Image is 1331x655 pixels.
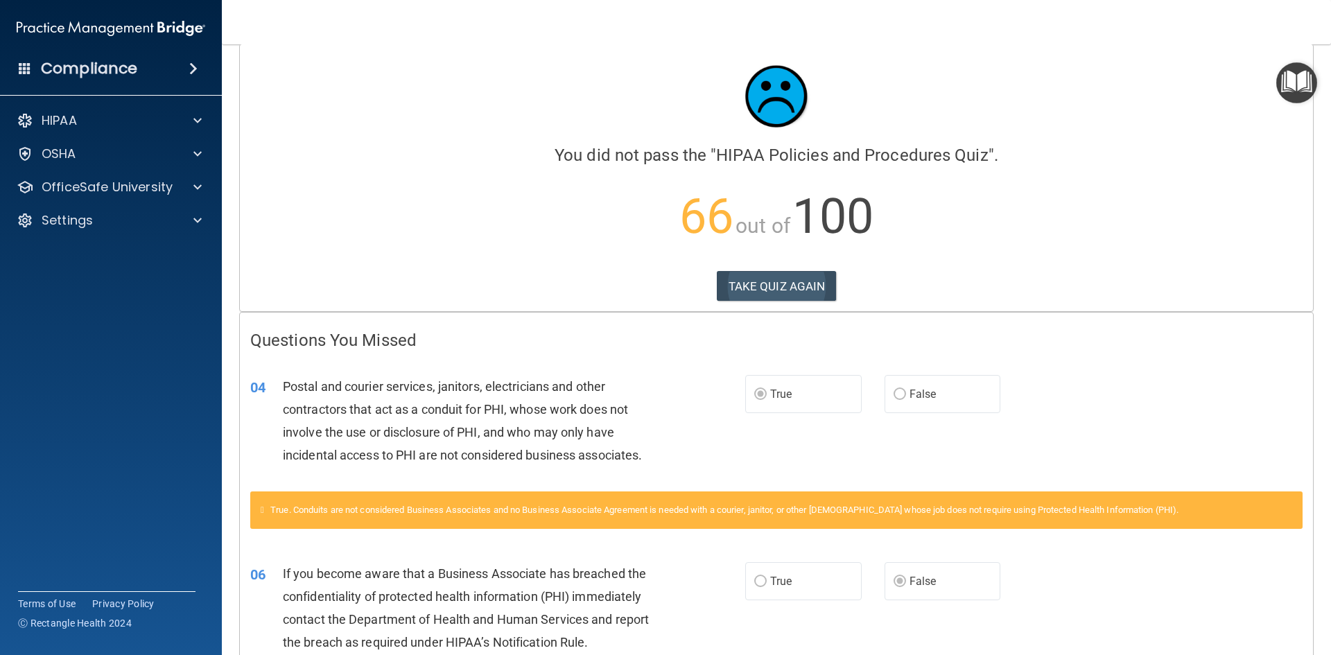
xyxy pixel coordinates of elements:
[250,566,266,583] span: 06
[42,212,93,229] p: Settings
[717,271,837,302] button: TAKE QUIZ AGAIN
[17,212,202,229] a: Settings
[1276,62,1317,103] button: Open Resource Center
[910,387,937,401] span: False
[92,597,155,611] a: Privacy Policy
[894,577,906,587] input: False
[41,59,137,78] h4: Compliance
[736,213,790,238] span: out of
[250,146,1303,164] h4: You did not pass the " ".
[770,575,792,588] span: True
[754,390,767,400] input: True
[250,379,266,396] span: 04
[792,188,873,245] span: 100
[735,55,818,138] img: sad_face.ecc698e2.jpg
[910,575,937,588] span: False
[18,616,132,630] span: Ⓒ Rectangle Health 2024
[283,566,649,650] span: If you become aware that a Business Associate has breached the confidentiality of protected healt...
[894,390,906,400] input: False
[42,112,77,129] p: HIPAA
[679,188,733,245] span: 66
[17,146,202,162] a: OSHA
[283,379,642,463] span: Postal and courier services, janitors, electricians and other contractors that act as a conduit f...
[754,577,767,587] input: True
[42,146,76,162] p: OSHA
[18,597,76,611] a: Terms of Use
[42,179,173,195] p: OfficeSafe University
[17,112,202,129] a: HIPAA
[270,505,1178,515] span: True. Conduits are not considered Business Associates and no Business Associate Agreement is need...
[17,15,205,42] img: PMB logo
[716,146,988,165] span: HIPAA Policies and Procedures Quiz
[770,387,792,401] span: True
[17,179,202,195] a: OfficeSafe University
[1262,559,1314,612] iframe: Drift Widget Chat Controller
[250,331,1303,349] h4: Questions You Missed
